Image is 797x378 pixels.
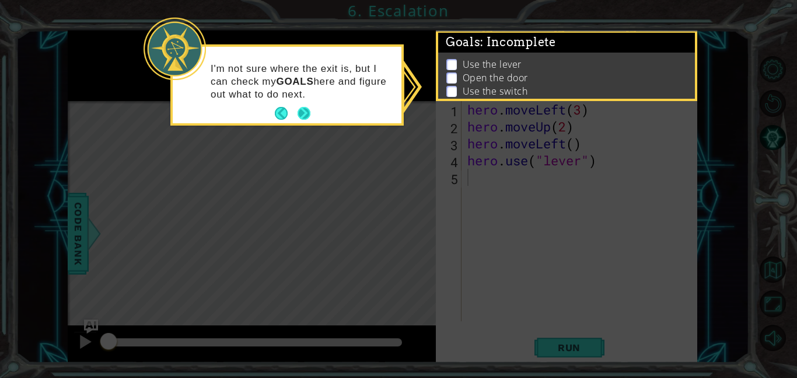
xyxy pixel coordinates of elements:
span: : Incomplete [480,35,555,49]
p: Use the switch [463,85,528,98]
button: Back [275,107,298,120]
span: Goals [446,35,556,50]
button: Next [298,107,310,120]
strong: GOALS [276,76,313,87]
p: Open the door [463,71,528,84]
p: I'm not sure where the exit is, but I can check my here and figure out what to do next. [211,63,393,101]
p: Get to the exit [463,98,526,111]
p: Use the lever [463,58,522,71]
